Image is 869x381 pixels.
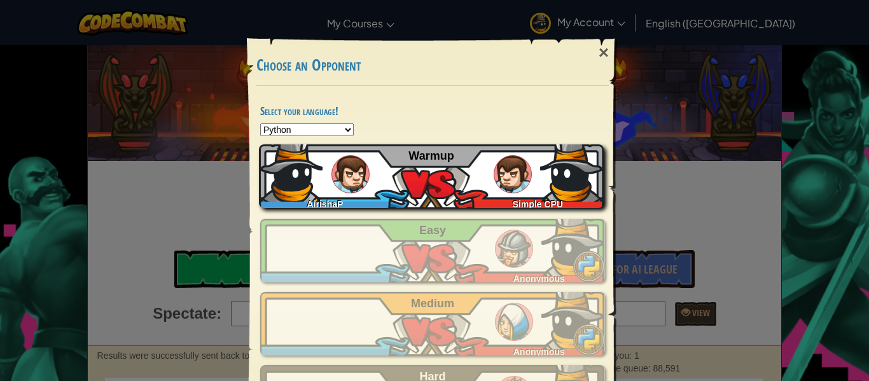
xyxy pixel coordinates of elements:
span: Anonymous [513,274,565,284]
span: Anonymous [513,347,565,357]
span: AirishaP [307,199,344,209]
a: Anonymous [260,219,605,282]
img: bpQAAAABJRU5ErkJggg== [541,212,605,276]
span: Medium [411,297,454,310]
h3: Choose an Opponent [256,57,609,74]
a: AirishaPSimple CPU [260,144,605,208]
img: bpQAAAABJRU5ErkJggg== [540,138,604,202]
img: humans_ladder_tutorial.png [331,155,370,193]
img: humans_ladder_tutorial.png [494,155,532,193]
img: bpQAAAABJRU5ErkJggg== [541,286,605,349]
h4: Select your language! [260,105,605,117]
img: humans_ladder_medium.png [495,303,533,341]
span: Simple CPU [513,199,563,209]
a: Anonymous [260,292,605,356]
div: × [589,34,618,71]
img: humans_ladder_easy.png [495,230,533,268]
span: Warmup [408,149,454,162]
span: Easy [419,224,446,237]
img: bpQAAAABJRU5ErkJggg== [259,138,323,202]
